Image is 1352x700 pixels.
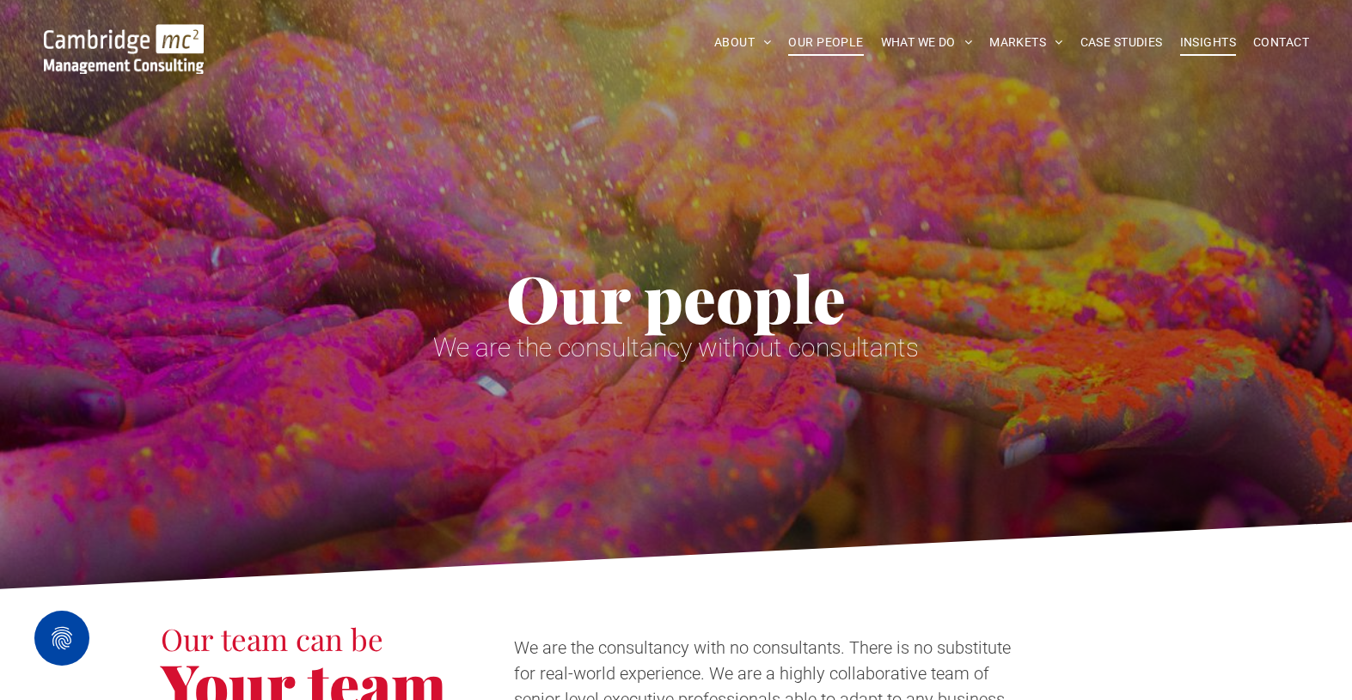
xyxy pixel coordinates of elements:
span: INSIGHTS [1180,29,1236,56]
span: Our people [506,254,846,340]
span: We are the consultancy without consultants [433,332,919,362]
a: WHAT WE DO [872,29,982,56]
a: INSIGHTS [1172,29,1245,56]
a: Your Business Transformed | Cambridge Management Consulting [44,27,204,45]
a: OUR PEOPLE [780,29,872,56]
a: CASE STUDIES [1072,29,1172,56]
a: MARKETS [981,29,1071,56]
img: Go to Homepage [44,24,204,74]
span: Our team can be [161,618,383,659]
a: CONTACT [1245,29,1318,56]
a: ABOUT [706,29,780,56]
